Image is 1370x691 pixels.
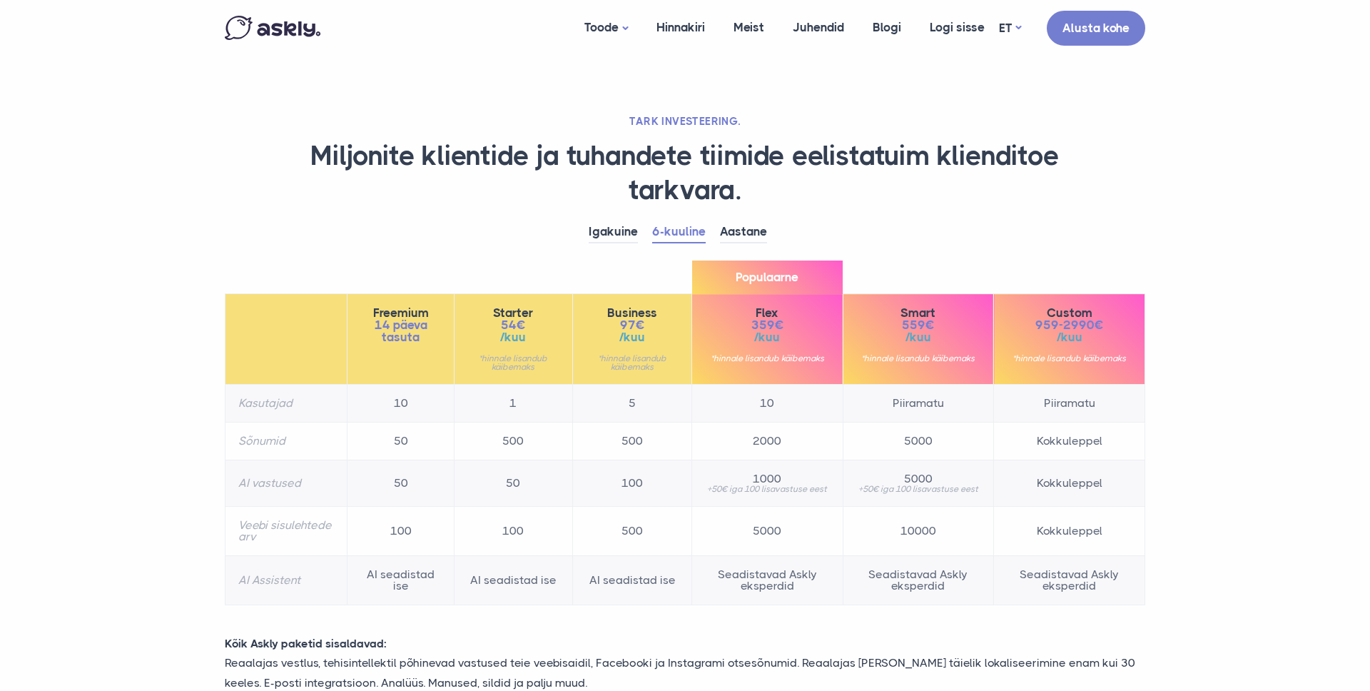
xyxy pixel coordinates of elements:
[1007,307,1132,319] span: Custom
[225,114,1145,128] h2: TARK INVESTEERING.
[994,507,1145,556] td: Kokkuleppel
[454,423,573,460] td: 500
[856,307,981,319] span: Smart
[347,385,454,423] td: 10
[705,485,830,493] small: +50€ iga 100 lisavastuse eest
[1047,11,1145,46] a: Alusta kohe
[454,507,573,556] td: 100
[347,556,454,605] td: AI seadistad ise
[573,507,692,556] td: 500
[225,556,347,605] th: AI Assistent
[691,556,843,605] td: Seadistavad Askly eksperdid
[586,307,679,319] span: Business
[586,354,679,371] small: *hinnale lisandub käibemaks
[705,307,830,319] span: Flex
[586,331,679,343] span: /kuu
[1007,354,1132,363] small: *hinnale lisandub käibemaks
[347,460,454,507] td: 50
[1007,478,1132,489] span: Kokkuleppel
[994,423,1145,460] td: Kokkuleppel
[843,385,994,423] td: Piiramatu
[692,261,843,294] span: Populaarne
[691,507,843,556] td: 5000
[652,221,706,243] a: 6-kuuline
[856,485,981,493] small: +50€ iga 100 lisavastuse eest
[225,139,1145,207] h1: Miljonite klientide ja tuhandete tiimide eelistatuim klienditoe tarkvara.
[691,385,843,423] td: 10
[360,319,440,343] span: 14 päeva tasuta
[454,556,573,605] td: AI seadistad ise
[589,221,638,243] a: Igakuine
[454,385,573,423] td: 1
[1007,331,1132,343] span: /kuu
[467,307,560,319] span: Starter
[843,507,994,556] td: 10000
[573,556,692,605] td: AI seadistad ise
[225,507,347,556] th: Veebi sisulehtede arv
[467,331,560,343] span: /kuu
[705,354,830,363] small: *hinnale lisandub käibemaks
[573,460,692,507] td: 100
[225,423,347,460] th: Sõnumid
[454,460,573,507] td: 50
[691,423,843,460] td: 2000
[705,473,830,485] span: 1000
[999,18,1021,39] a: ET
[360,307,440,319] span: Freemium
[467,354,560,371] small: *hinnale lisandub käibemaks
[705,331,830,343] span: /kuu
[573,385,692,423] td: 5
[856,354,981,363] small: *hinnale lisandub käibemaks
[347,423,454,460] td: 50
[994,385,1145,423] td: Piiramatu
[843,556,994,605] td: Seadistavad Askly eksperdid
[705,319,830,331] span: 359€
[225,460,347,507] th: AI vastused
[225,16,320,40] img: Askly
[856,473,981,485] span: 5000
[994,556,1145,605] td: Seadistavad Askly eksperdid
[467,319,560,331] span: 54€
[856,331,981,343] span: /kuu
[573,423,692,460] td: 500
[856,319,981,331] span: 559€
[225,637,387,650] strong: Kõik Askly paketid sisaldavad:
[586,319,679,331] span: 97€
[720,221,767,243] a: Aastane
[1007,319,1132,331] span: 959-2990€
[843,423,994,460] td: 5000
[347,507,454,556] td: 100
[225,385,347,423] th: Kasutajad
